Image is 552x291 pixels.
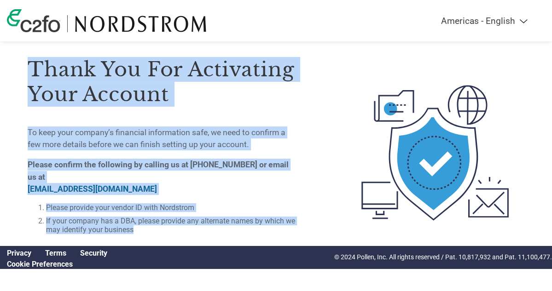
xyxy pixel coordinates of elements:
[334,252,552,262] p: © 2024 Pollen, Inc. All rights reserved / Pat. 10,817,932 and Pat. 11,100,477.
[7,249,31,257] a: Privacy
[7,9,60,32] img: c2fo logo
[46,203,296,212] li: Please provide your vendor ID with Nordstrom
[80,249,107,257] a: Security
[28,126,296,151] p: To keep your company’s financial information safe, we need to confirm a few more details before w...
[346,37,524,268] img: activated
[28,160,289,194] strong: Please confirm the following by calling us at [PHONE_NUMBER] or email us at
[46,217,296,234] li: If your company has a DBA, please provide any alternate names by which we may identify your business
[45,249,66,257] a: Terms
[75,15,207,32] img: Nordstrom
[28,184,157,194] a: [EMAIL_ADDRESS][DOMAIN_NAME]
[7,260,73,268] a: Cookie Preferences, opens a dedicated popup modal window
[28,57,296,107] h3: Thank you for activating your account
